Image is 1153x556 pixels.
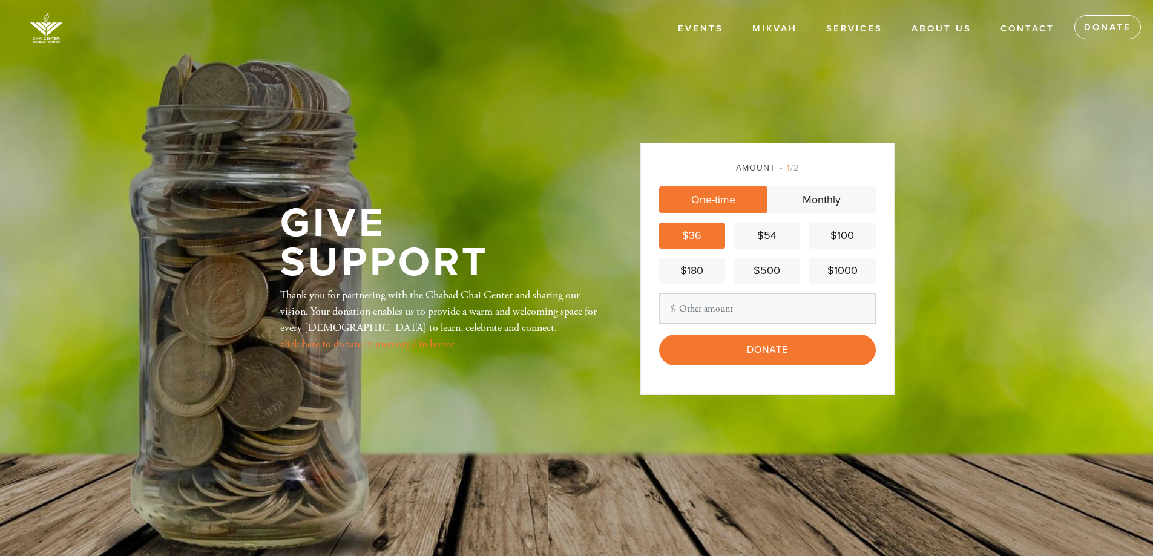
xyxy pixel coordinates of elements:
h1: Give Support [280,204,601,282]
span: 1 [787,163,790,173]
a: $54 [734,223,800,249]
div: $180 [664,263,720,279]
div: $54 [739,227,795,244]
div: $500 [739,263,795,279]
input: Donate [659,335,876,365]
a: Monthly [767,186,876,213]
img: image%20%281%29.png [18,6,74,50]
div: $1000 [814,263,870,279]
div: Amount [659,162,876,174]
a: $500 [734,258,800,284]
a: Contact [991,18,1063,41]
a: About Us [902,18,981,41]
span: /2 [780,163,799,173]
a: $36 [659,223,725,249]
a: One-time [659,186,767,213]
a: Events [669,18,732,41]
div: $100 [814,227,870,244]
a: Donate [1074,15,1141,39]
a: $1000 [809,258,875,284]
a: $100 [809,223,875,249]
div: $36 [664,227,720,244]
a: Services [817,18,892,41]
div: Thank you for partnering with the Chabad Chai Center and sharing our vision. Your donation enable... [280,287,601,352]
a: Mikvah [743,18,806,41]
a: click here to donate in memory / in honor [280,337,455,351]
a: $180 [659,258,725,284]
input: Other amount [659,293,876,324]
